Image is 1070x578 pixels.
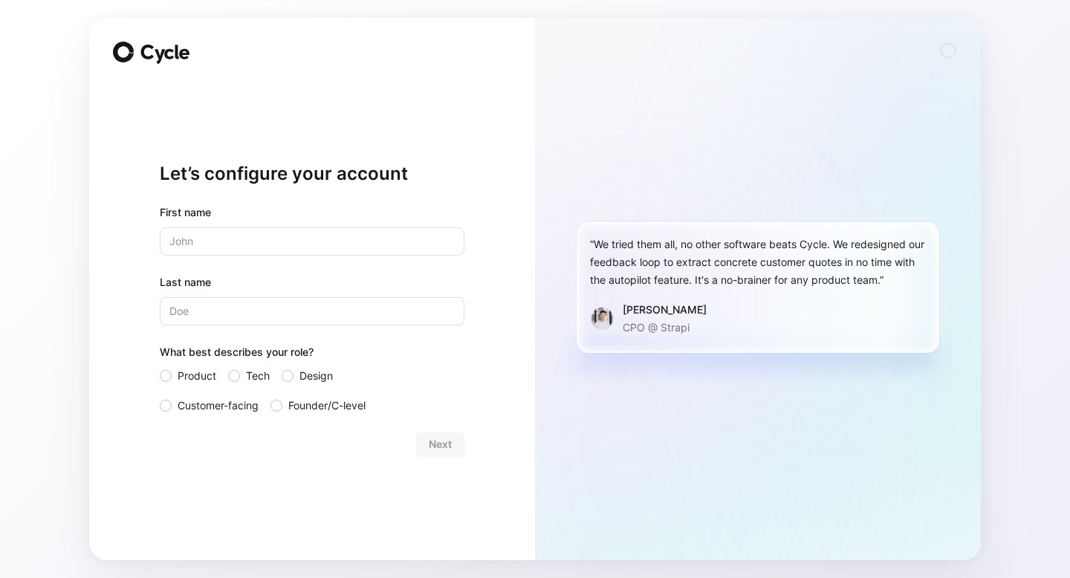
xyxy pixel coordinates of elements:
[160,273,464,291] label: Last name
[160,297,464,325] input: Doe
[160,227,464,256] input: John
[160,162,464,186] h1: Let’s configure your account
[623,319,707,337] p: CPO @ Strapi
[246,367,270,385] span: Tech
[160,343,464,367] div: What best describes your role?
[590,236,926,289] div: “We tried them all, no other software beats Cycle. We redesigned our feedback loop to extract con...
[160,204,464,221] div: First name
[288,397,366,415] span: Founder/C-level
[623,301,707,319] div: [PERSON_NAME]
[299,367,333,385] span: Design
[178,367,216,385] span: Product
[178,397,259,415] span: Customer-facing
